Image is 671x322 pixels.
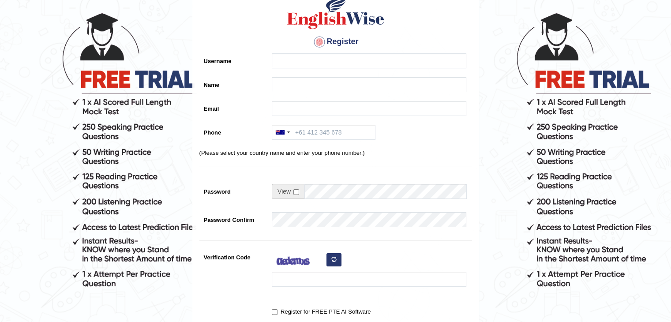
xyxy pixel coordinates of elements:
p: (Please select your country name and enter your phone number.) [199,149,472,157]
label: Username [199,53,268,65]
label: Register for FREE PTE AI Software [272,307,371,316]
label: Phone [199,125,268,137]
input: Register for FREE PTE AI Software [272,309,277,315]
input: +61 412 345 678 [272,125,375,140]
label: Verification Code [199,250,268,262]
input: Show/Hide Password [293,189,299,195]
label: Password [199,184,268,196]
label: Password Confirm [199,212,268,224]
label: Email [199,101,268,113]
h4: Register [199,35,472,49]
label: Name [199,77,268,89]
div: Australia: +61 [272,125,292,139]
